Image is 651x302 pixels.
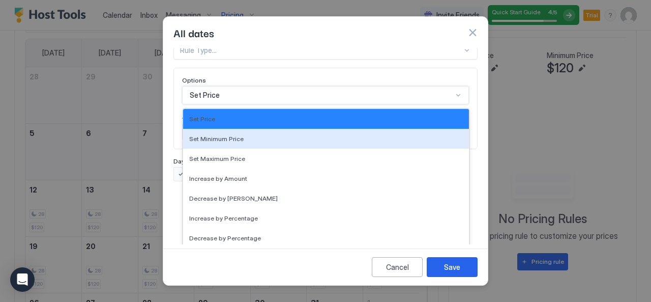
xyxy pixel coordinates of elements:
span: Set Maximum Price [189,155,245,162]
span: Amount [182,113,205,120]
div: Rule Type... [180,46,462,55]
span: Options [182,76,206,84]
span: Set Price [189,115,215,123]
span: Decrease by Percentage [189,234,261,242]
div: Cancel [386,262,409,272]
span: Increase by Amount [189,175,247,182]
div: Open Intercom Messenger [10,267,35,292]
span: Increase by Percentage [189,214,258,222]
span: Set Price [190,91,220,100]
button: Cancel [372,257,423,277]
span: Days of the week [173,157,223,165]
span: All dates [173,25,214,40]
div: Save [444,262,460,272]
span: Decrease by [PERSON_NAME] [189,195,278,202]
button: Save [427,257,478,277]
span: Set Minimum Price [189,135,244,143]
